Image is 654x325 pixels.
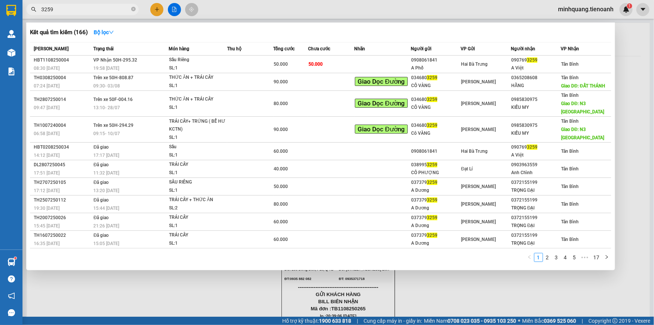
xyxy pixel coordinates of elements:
li: 5 [570,253,579,262]
span: Tân Bình [561,75,579,80]
div: 0372155199 [511,232,561,239]
div: SL: 1 [169,64,225,72]
div: Sầu [169,143,225,151]
div: TRỌNG ĐẠI [511,204,561,212]
span: 3259 [427,97,437,102]
div: 0372155199 [511,214,561,222]
li: 3 [552,253,561,262]
div: 034680 [411,122,461,129]
span: Giao DĐ: N3 [GEOGRAPHIC_DATA] [561,101,605,114]
div: TH2807250014 [34,96,91,104]
div: DL2807250045 [34,161,91,169]
div: 0372155199 [511,196,561,204]
span: 50.000 [308,62,323,67]
img: warehouse-icon [7,258,15,266]
div: 0903963559 [511,161,561,169]
div: CÔ VÀNG [411,82,461,90]
li: 4 [561,253,570,262]
span: 90.000 [274,79,288,84]
span: VP Gửi [461,46,475,51]
div: SẦU RIÊNG [169,178,225,187]
div: 037379 [411,214,461,222]
span: Tân Bình [561,149,579,154]
span: Hai Bà Trưng [4,46,112,87]
div: THỨC ĂN + TRÁI CÂY [169,95,225,104]
span: 19:30 [DATE] [34,206,60,211]
button: left [525,253,534,262]
span: [PERSON_NAME] [461,237,496,242]
li: 2 [543,253,552,262]
div: KIỀU MY [511,129,561,137]
div: 038995 [411,161,461,169]
span: 17:17 [DATE] [93,153,119,158]
div: TRỌNG ĐẠI [511,222,561,230]
span: Tân Bình [561,119,579,124]
div: A Việt [511,151,561,159]
li: Next Page [602,253,611,262]
div: TRỌNG ĐẠI [511,239,561,247]
a: 17 [591,253,602,262]
div: TH1607250022 [34,232,91,239]
div: 0365208608 [511,74,561,82]
span: 17:51 [DATE] [34,170,60,176]
div: 0372155199 [511,179,561,187]
span: [PERSON_NAME] [461,184,496,189]
span: [PERSON_NAME] [461,101,496,106]
span: Giao Dọc Đường [355,77,408,86]
span: VP Nhận 50H-295.32 [93,57,137,63]
span: Giao DĐ: N3 [GEOGRAPHIC_DATA] [561,127,605,140]
div: TRÁI CÂY [169,231,225,239]
span: [PERSON_NAME] [461,219,496,224]
div: CÔ VÀNG [411,104,461,111]
sup: 1 [14,257,16,259]
span: 80.000 [274,101,288,106]
span: Tổng cước [274,46,295,51]
span: 3259 [427,123,437,128]
span: Hai Bà Trưng [461,62,488,67]
span: 08:30 [DATE] [34,66,60,71]
div: 037379 [411,196,461,204]
span: 14:12 [DATE] [34,153,60,158]
a: 2 [543,253,552,262]
span: [PERSON_NAME] [461,79,496,84]
div: 037379 [411,232,461,239]
span: 13:10 - 28/07 [93,105,120,110]
div: TH2507250112 [34,196,91,204]
div: TRÁI CÂY+ TRỨNG ( BỂ HƯ KCTN) [169,117,225,134]
span: 3259 [427,180,437,185]
span: Trên xe 50H-808.87 [93,75,133,80]
span: Chưa cước [308,46,330,51]
li: Next 5 Pages [579,253,591,262]
span: 3259 [427,215,437,220]
div: THỨC ĂN + TRÁI CÂY [169,74,225,82]
div: A Dương [411,239,461,247]
span: Trạng thái [93,46,114,51]
span: 60.000 [274,219,288,224]
span: question-circle [8,275,15,283]
span: Giao Dọc Đường [355,125,408,134]
span: Tân Bình [561,202,579,207]
strong: Bộ lọc [94,29,114,35]
span: Giao DĐ: ĐẤT THÁNH [561,83,605,89]
div: TRÁI CÂY + THỨC ĂN [169,196,225,204]
span: Tân Bình [561,184,579,189]
li: 17 [591,253,602,262]
div: SL: 1 [169,82,225,90]
span: Đã giao [93,144,109,150]
span: Đã giao [93,197,109,203]
span: 80.000 [274,202,288,207]
span: 06:58 [DATE] [34,131,60,136]
div: HBT1108250004 [34,56,91,64]
div: A Dương [411,222,461,230]
span: [PERSON_NAME] [461,127,496,132]
span: [PERSON_NAME] [461,202,496,207]
span: Món hàng [169,46,189,51]
a: 3 [552,253,561,262]
span: 3259 [427,75,437,80]
li: Previous Page [525,253,534,262]
span: 90.000 [274,127,288,132]
span: 3259 [427,162,437,167]
span: Tân Bình [561,219,579,224]
span: 09:30 - 03/08 [93,83,120,89]
span: message [8,309,15,316]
